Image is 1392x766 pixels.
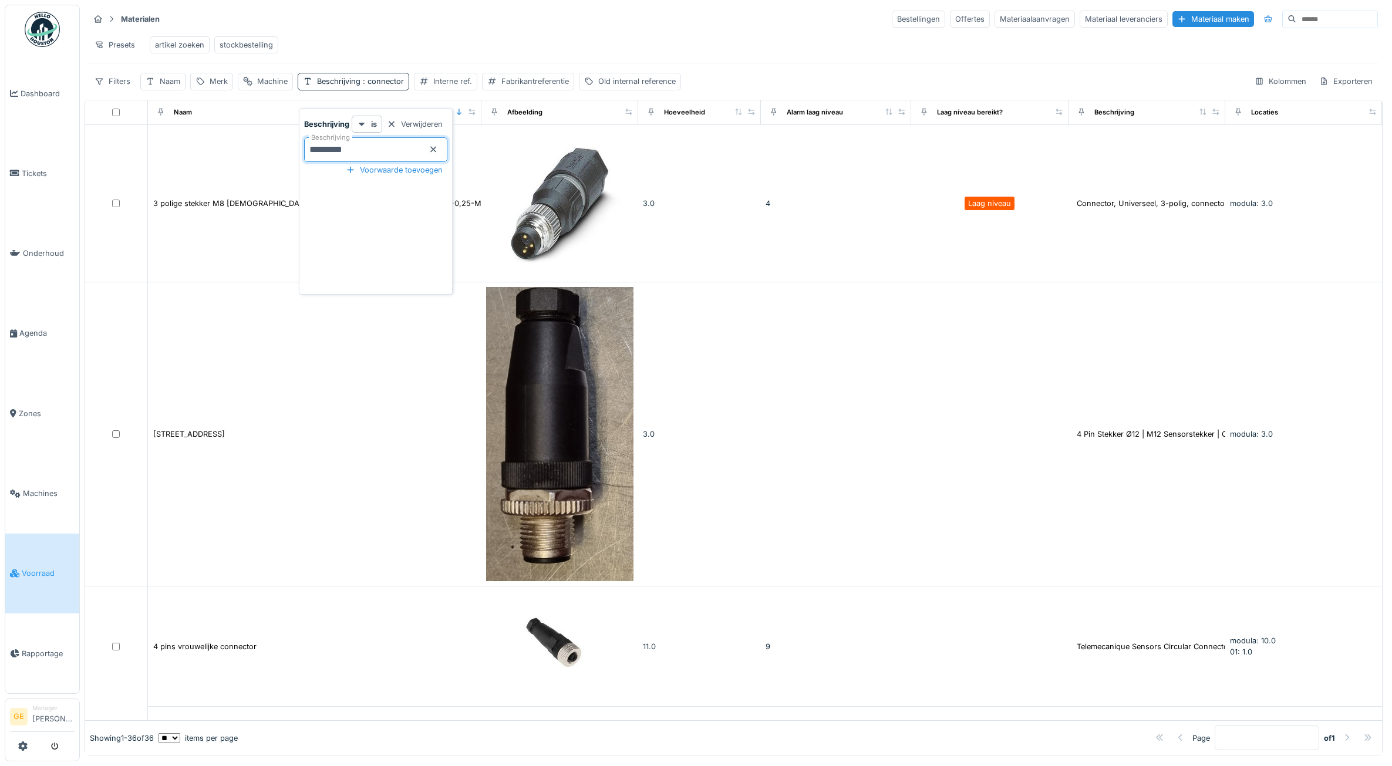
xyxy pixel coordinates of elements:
[23,248,75,259] span: Onderhoud
[174,107,192,117] div: Naam
[1192,732,1210,743] div: Page
[501,76,569,87] div: Fabrikantreferentie
[22,168,75,179] span: Tickets
[89,73,136,90] div: Filters
[90,732,154,743] div: Showing 1 - 36 of 36
[159,732,238,743] div: items per page
[23,488,75,499] span: Machines
[486,287,633,581] img: 4 Pin Stekker Ø12
[220,39,273,50] div: stockbestelling
[1314,73,1378,90] div: Exporteren
[995,11,1075,28] div: Materiaalaanvragen
[32,704,75,713] div: Manager
[1230,636,1276,645] span: modula: 10.0
[643,428,756,440] div: 3.0
[210,76,228,87] div: Merk
[1230,199,1273,208] span: modula: 3.0
[787,107,843,117] div: Alarm laag niveau
[25,12,60,47] img: Badge_color-CXgf-gQk.svg
[892,11,945,28] div: Bestellingen
[486,130,633,277] img: 3 polige stekker M8 male quickon PHOENIX SACC-M 8MS-3QO-0,25-M
[507,107,542,117] div: Afbeelding
[22,568,75,579] span: Voorraad
[32,704,75,729] li: [PERSON_NAME]
[360,77,404,86] span: : connector
[19,328,75,339] span: Agenda
[1249,73,1312,90] div: Kolommen
[1080,11,1168,28] div: Materiaal leveranciers
[153,428,225,440] div: [STREET_ADDRESS]
[598,76,676,87] div: Old internal reference
[116,14,164,25] strong: Materialen
[937,107,1003,117] div: Laag niveau bereikt?
[1324,732,1335,743] strong: of 1
[317,76,404,87] div: Beschrijving
[1077,428,1259,440] div: 4 Pin Stekker Ø12 | M12 Sensorstekker | Connector
[1077,641,1264,652] div: Telemecanique Sensors Circular Connector, 4 Con...
[1077,198,1255,209] div: Connector, Universeel, 3-polig, connector recht...
[643,641,756,652] div: 11.0
[382,116,447,132] div: Verwijderen
[155,39,204,50] div: artikel zoeken
[304,119,349,130] strong: Beschrijving
[1230,430,1273,438] span: modula: 3.0
[968,198,1011,209] div: Laag niveau
[89,36,140,53] div: Presets
[766,641,907,652] div: 9
[433,76,472,87] div: Interne ref.
[1172,11,1254,27] div: Materiaal maken
[950,11,990,28] div: Offertes
[341,162,447,178] div: Voorwaarde toevoegen
[160,76,180,87] div: Naam
[1230,647,1252,656] span: 01: 1.0
[371,119,377,130] strong: is
[153,641,257,652] div: 4 pins vrouwelijke connector
[766,198,907,209] div: 4
[19,408,75,419] span: Zones
[486,591,633,701] img: 4 pins vrouwelijke connector
[21,88,75,99] span: Dashboard
[1251,107,1278,117] div: Locaties
[664,107,705,117] div: Hoeveelheid
[1094,107,1134,117] div: Beschrijving
[643,198,756,209] div: 3.0
[257,76,288,87] div: Machine
[153,198,481,209] div: 3 polige stekker M8 [DEMOGRAPHIC_DATA] quickon PHOENIX SACC-M 8MS-3QO-0,25-M
[309,133,352,143] label: Beschrijving
[10,708,28,725] li: GE
[22,648,75,659] span: Rapportage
